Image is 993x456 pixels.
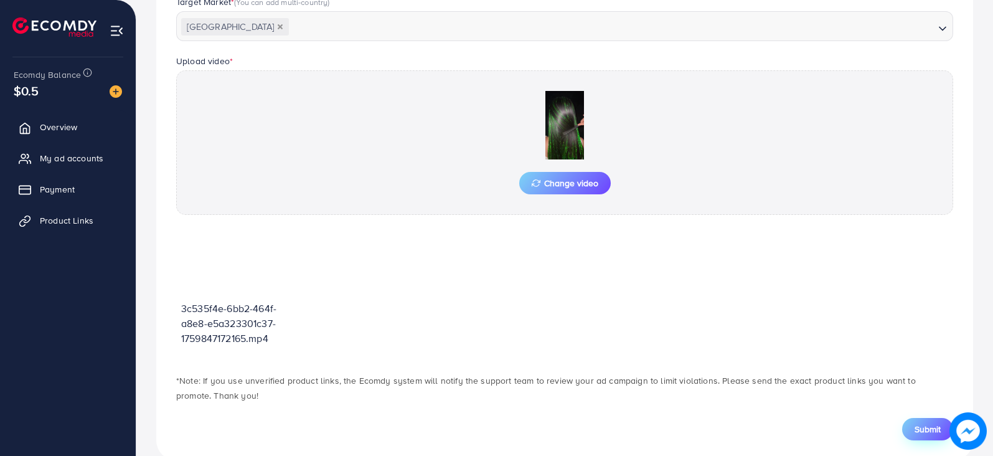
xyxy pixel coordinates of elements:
input: Search for option [290,17,933,37]
a: Overview [9,115,126,140]
label: Upload video [176,55,233,67]
img: image [949,412,986,449]
span: My ad accounts [40,152,103,164]
span: Ecomdy Balance [14,69,81,81]
img: Preview Image [502,91,627,159]
a: Payment [9,177,126,202]
span: $0.5 [11,75,41,107]
p: 3c535f4e-6bb2-464f-a8e8-e5a323301c37-1759847172165.mp4 [181,301,299,346]
button: Deselect Pakistan [277,24,283,30]
a: Product Links [9,208,126,233]
span: Product Links [40,214,93,227]
button: Submit [902,418,953,440]
div: Search for option [176,11,953,41]
img: logo [12,17,96,37]
span: [GEOGRAPHIC_DATA] [181,18,289,36]
button: Change video [519,172,611,194]
span: Overview [40,121,77,133]
span: Payment [40,183,75,196]
p: *Note: If you use unverified product links, the Ecomdy system will notify the support team to rev... [176,373,953,403]
span: Submit [915,423,941,435]
img: menu [110,24,124,38]
img: image [110,85,122,98]
a: My ad accounts [9,146,126,171]
span: Change video [532,179,598,188]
